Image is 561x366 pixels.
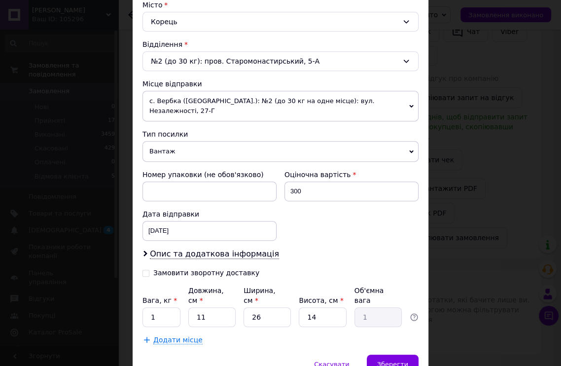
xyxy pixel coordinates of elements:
label: Висота, см [299,296,343,304]
span: Вантаж [142,141,419,162]
label: Довжина, см [188,287,224,304]
div: Дата відправки [142,209,277,219]
span: Місце відправки [142,80,202,88]
div: Корець [142,12,419,32]
div: №2 (до 30 кг): пров. Старомонастирський, 5-А [142,51,419,71]
span: Опис та додаткова інформація [150,249,279,259]
span: Тип посилки [142,130,188,138]
label: Ширина, см [244,287,275,304]
span: с. Вербка ([GEOGRAPHIC_DATA].): №2 (до 30 кг на одне місце): вул. Незалежності, 27-Г [142,91,419,121]
span: Додати місце [153,336,203,344]
div: Замовити зворотну доставку [153,269,259,277]
div: Об'ємна вага [354,286,402,305]
div: Номер упаковки (не обов'язково) [142,170,277,180]
div: Оціночна вартість [284,170,419,180]
label: Вага, кг [142,296,177,304]
div: Відділення [142,39,419,49]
